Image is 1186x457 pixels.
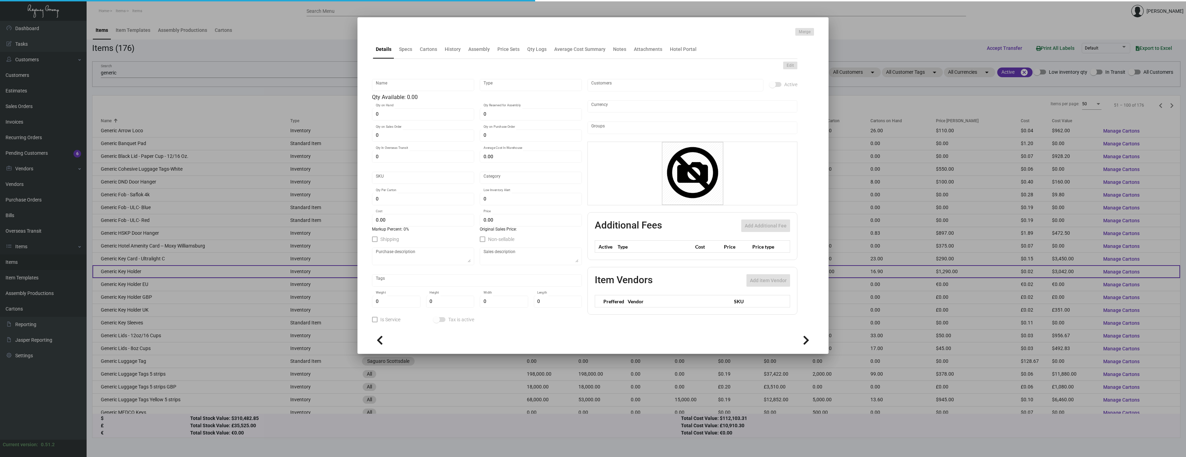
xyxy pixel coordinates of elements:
[445,46,461,53] div: History
[399,46,412,53] div: Specs
[741,219,790,232] button: Add Additional Fee
[799,29,811,35] span: Merge
[448,315,474,324] span: Tax is active
[41,441,55,448] div: 0.51.2
[624,295,731,307] th: Vendor
[376,46,391,53] div: Details
[787,63,794,69] span: Edit
[616,241,693,253] th: Type
[722,241,751,253] th: Price
[468,46,490,53] div: Assembly
[784,80,797,89] span: Active
[380,235,399,243] span: Shipping
[591,125,794,131] input: Add new..
[595,241,616,253] th: Active
[750,278,787,283] span: Add item Vendor
[634,46,662,53] div: Attachments
[595,274,653,287] h2: Item Vendors
[591,82,760,88] input: Add new..
[595,219,662,232] h2: Additional Fees
[783,62,797,69] button: Edit
[746,274,790,287] button: Add item Vendor
[795,28,814,36] button: Merge
[595,295,625,307] th: Preffered
[554,46,605,53] div: Average Cost Summary
[613,46,626,53] div: Notes
[497,46,520,53] div: Price Sets
[420,46,437,53] div: Cartons
[751,241,782,253] th: Price type
[693,241,722,253] th: Cost
[3,441,38,448] div: Current version:
[380,315,400,324] span: Is Service
[372,93,582,101] div: Qty Available: 0.00
[731,295,790,307] th: SKU
[745,223,787,228] span: Add Additional Fee
[527,46,547,53] div: Qty Logs
[488,235,514,243] span: Non-sellable
[670,46,697,53] div: Hotel Portal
